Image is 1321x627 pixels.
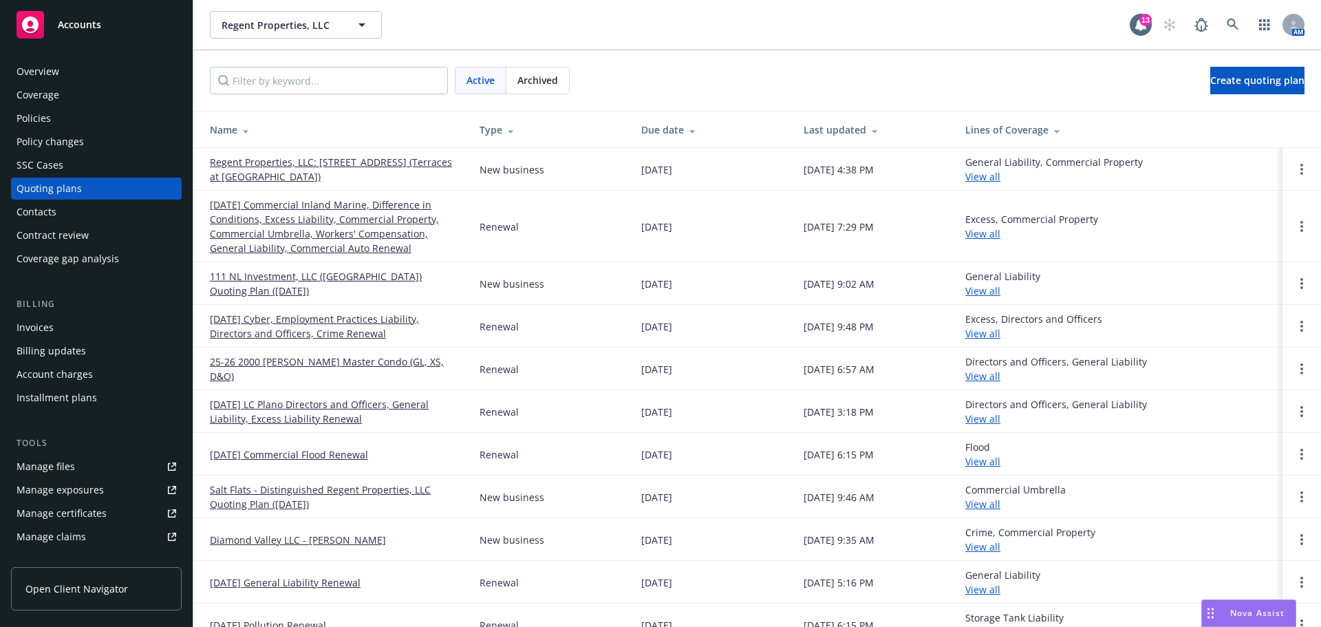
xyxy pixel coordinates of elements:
[11,340,182,362] a: Billing updates
[965,498,1000,511] a: View all
[965,482,1066,511] div: Commercial Umbrella
[1293,574,1310,591] a: Open options
[210,67,448,94] input: Filter by keyword...
[25,582,128,596] span: Open Client Navigator
[804,123,943,137] div: Last updated
[11,224,182,246] a: Contract review
[11,201,182,223] a: Contacts
[965,284,1000,297] a: View all
[17,248,119,270] div: Coverage gap analysis
[466,73,495,87] span: Active
[11,297,182,311] div: Billing
[1219,11,1247,39] a: Search
[641,220,672,234] div: [DATE]
[965,170,1000,183] a: View all
[1210,67,1304,94] a: Create quoting plan
[17,363,93,385] div: Account charges
[11,6,182,44] a: Accounts
[17,387,97,409] div: Installment plans
[480,447,519,462] div: Renewal
[1188,11,1215,39] a: Report a Bug
[480,220,519,234] div: Renewal
[965,525,1095,554] div: Crime, Commercial Property
[965,568,1040,597] div: General Liability
[804,319,874,334] div: [DATE] 9:48 PM
[17,526,86,548] div: Manage claims
[17,61,59,83] div: Overview
[11,107,182,129] a: Policies
[641,533,672,547] div: [DATE]
[17,84,59,106] div: Coverage
[1293,446,1310,463] a: Open options
[222,18,341,32] span: Regent Properties, LLC
[210,447,368,462] a: [DATE] Commercial Flood Renewal
[804,405,874,419] div: [DATE] 3:18 PM
[11,84,182,106] a: Coverage
[804,490,874,504] div: [DATE] 9:46 AM
[965,440,1000,469] div: Flood
[17,340,86,362] div: Billing updates
[641,319,672,334] div: [DATE]
[210,533,386,547] a: Diamond Valley LLC - [PERSON_NAME]
[804,533,874,547] div: [DATE] 9:35 AM
[11,178,182,200] a: Quoting plans
[210,269,458,298] a: 111 NL Investment, LLC ([GEOGRAPHIC_DATA]) Quoting Plan ([DATE])
[11,317,182,339] a: Invoices
[480,277,544,291] div: New business
[804,575,874,590] div: [DATE] 5:16 PM
[11,248,182,270] a: Coverage gap analysis
[480,319,519,334] div: Renewal
[11,502,182,524] a: Manage certificates
[1156,11,1183,39] a: Start snowing
[11,363,182,385] a: Account charges
[965,327,1000,340] a: View all
[11,154,182,176] a: SSC Cases
[804,220,874,234] div: [DATE] 7:29 PM
[517,73,558,87] span: Archived
[641,575,672,590] div: [DATE]
[480,162,544,177] div: New business
[58,19,101,30] span: Accounts
[965,370,1000,383] a: View all
[11,387,182,409] a: Installment plans
[804,162,874,177] div: [DATE] 4:38 PM
[641,447,672,462] div: [DATE]
[641,490,672,504] div: [DATE]
[1230,607,1285,619] span: Nova Assist
[641,277,672,291] div: [DATE]
[1293,218,1310,235] a: Open options
[965,312,1102,341] div: Excess, Directors and Officers
[11,456,182,478] a: Manage files
[480,362,519,376] div: Renewal
[965,583,1000,596] a: View all
[1293,403,1310,420] a: Open options
[11,436,182,450] div: Tools
[965,354,1147,383] div: Directors and Officers, General Liability
[11,61,182,83] a: Overview
[17,224,89,246] div: Contract review
[210,312,458,341] a: [DATE] Cyber, Employment Practices Liability, Directors and Officers, Crime Renewal
[1293,318,1310,334] a: Open options
[210,354,458,383] a: 25-26 2000 [PERSON_NAME] Master Condo (GL, XS, D&O)
[11,479,182,501] a: Manage exposures
[965,227,1000,240] a: View all
[804,362,874,376] div: [DATE] 6:57 AM
[965,397,1147,426] div: Directors and Officers, General Liability
[965,123,1271,137] div: Lines of Coverage
[1293,531,1310,548] a: Open options
[17,317,54,339] div: Invoices
[1293,275,1310,292] a: Open options
[480,533,544,547] div: New business
[1293,489,1310,505] a: Open options
[1251,11,1278,39] a: Switch app
[17,479,104,501] div: Manage exposures
[210,198,458,255] a: [DATE] Commercial Inland Marine, Difference in Conditions, Excess Liability, Commercial Property,...
[210,123,458,137] div: Name
[965,455,1000,468] a: View all
[1201,599,1296,627] button: Nova Assist
[17,502,107,524] div: Manage certificates
[17,201,56,223] div: Contacts
[641,405,672,419] div: [DATE]
[641,362,672,376] div: [DATE]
